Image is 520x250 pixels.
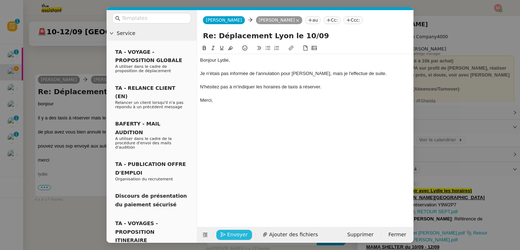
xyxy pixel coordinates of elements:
div: Je n'étais pas informée de l'annulation pour [PERSON_NAME], mais je l'effectue de suite. [200,70,411,77]
nz-tag: Ccc: [343,16,363,24]
div: Service [107,26,197,40]
span: A utiliser dans le cadre de la procédure d'envoi des mails d'audition [115,136,172,150]
span: TA - PUBLICATION OFFRE D'EMPLOI [115,161,186,175]
input: Templates [122,14,187,22]
span: Fermer [389,231,406,239]
span: TA - VOYAGES - PROPOSITION ITINERAIRE [115,220,158,243]
span: BAFERTY - MAIL AUDITION [115,121,160,135]
div: N'hésitez pas à m'indiquer les horaires de taxis à réserver. [200,84,411,90]
button: Supprimer [343,230,378,240]
button: Fermer [384,230,411,240]
span: Relancer un client lorsqu'il n'a pas répondu à un précédent message [115,100,183,109]
input: Subject [203,30,408,41]
nz-tag: au [305,16,321,24]
button: Envoyer [216,230,252,240]
span: Discours de présentation du paiement sécurisé [115,193,187,207]
span: Organisation du recrutement [115,177,173,181]
span: TA - VOYAGE - PROPOSITION GLOBALE [115,49,182,63]
nz-tag: Cc: [324,16,341,24]
span: Service [117,29,194,38]
span: TA - RELANCE CLIENT (EN) [115,85,175,99]
button: Ajouter des fichiers [258,230,322,240]
span: A utiliser dans le cadre de proposition de déplacement [115,64,171,73]
div: Bonjour Lydie, [200,57,411,63]
span: Supprimer [347,231,373,239]
span: Envoyer [227,231,248,239]
nz-tag: [PERSON_NAME] [256,16,303,24]
span: Ajouter des fichiers [269,231,318,239]
span: [PERSON_NAME] [206,18,242,23]
div: Merci, [200,97,411,104]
